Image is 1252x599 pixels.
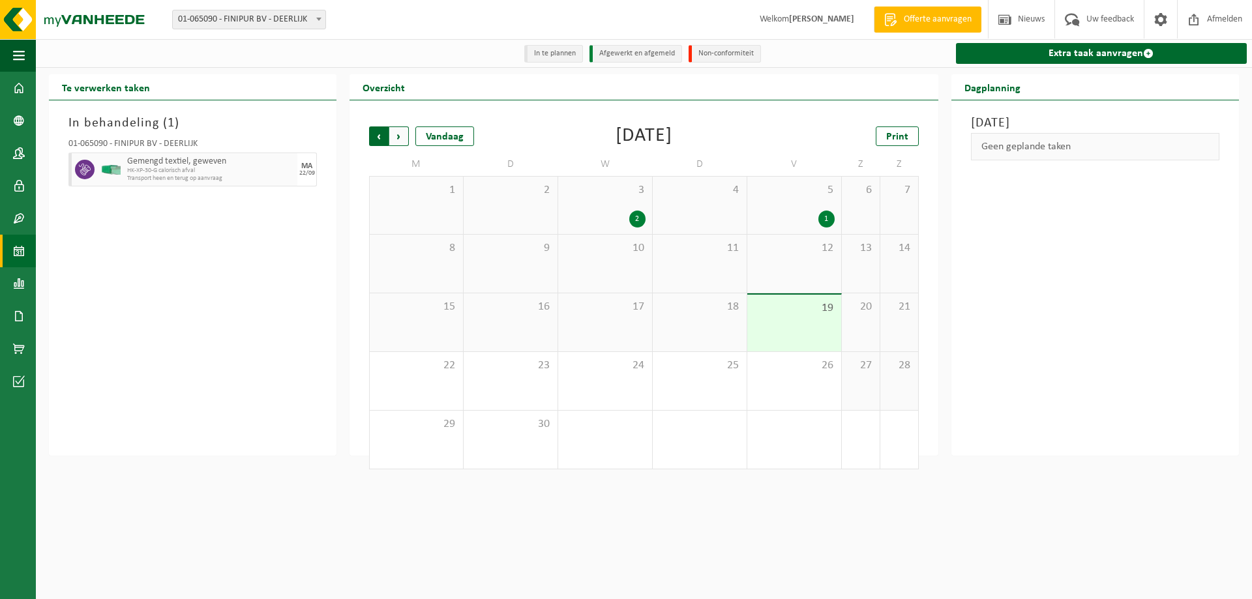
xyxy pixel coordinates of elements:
div: [DATE] [616,126,672,146]
td: D [464,153,558,176]
strong: [PERSON_NAME] [789,14,854,24]
span: 19 [754,301,835,315]
div: 22/09 [299,170,315,177]
span: 1 [376,183,456,197]
a: Extra taak aanvragen [956,43,1247,64]
span: Volgende [389,126,409,146]
span: 7 [887,183,912,197]
div: 2 [629,211,646,227]
div: 01-065090 - FINIPUR BV - DEERLIJK [68,139,317,153]
a: Print [876,126,919,146]
span: 23 [470,358,551,373]
td: W [558,153,653,176]
span: 3 [565,183,646,197]
td: V [747,153,842,176]
span: 01-065090 - FINIPUR BV - DEERLIJK [173,10,325,29]
div: MA [301,162,312,170]
span: 14 [887,241,912,256]
span: 24 [565,358,646,373]
span: 26 [754,358,835,373]
span: 9 [470,241,551,256]
span: 01-065090 - FINIPUR BV - DEERLIJK [172,10,326,29]
span: 10 [565,241,646,256]
span: 11 [659,241,740,256]
span: 4 [659,183,740,197]
li: In te plannen [524,45,583,63]
span: 25 [659,358,740,373]
span: 8 [376,241,456,256]
h3: In behandeling ( ) [68,113,317,133]
span: Print [886,132,908,142]
span: 12 [754,241,835,256]
a: Offerte aanvragen [874,7,981,33]
span: Gemengd textiel, geweven [127,156,294,167]
span: 2 [470,183,551,197]
div: Geen geplande taken [971,133,1219,160]
span: 6 [848,183,873,197]
span: 15 [376,300,456,314]
h3: [DATE] [971,113,1219,133]
span: 30 [470,417,551,431]
span: 22 [376,358,456,373]
span: HK-XP-30-G calorisch afval [127,167,294,175]
h2: Overzicht [350,74,418,100]
td: Z [842,153,880,176]
span: Offerte aanvragen [901,13,975,26]
span: 13 [848,241,873,256]
span: 20 [848,300,873,314]
h2: Dagplanning [951,74,1034,100]
span: 27 [848,358,873,373]
div: 1 [818,211,835,227]
td: D [653,153,747,176]
span: 5 [754,183,835,197]
span: 1 [168,117,175,130]
span: 17 [565,300,646,314]
td: Z [880,153,919,176]
span: 28 [887,358,912,373]
div: Vandaag [415,126,474,146]
span: 16 [470,300,551,314]
span: Transport heen en terug op aanvraag [127,175,294,183]
li: Non-conformiteit [689,45,761,63]
h2: Te verwerken taken [49,74,163,100]
span: 21 [887,300,912,314]
li: Afgewerkt en afgemeld [589,45,682,63]
span: 29 [376,417,456,431]
td: M [369,153,464,176]
img: HK-XP-30-GN-00 [101,165,121,175]
span: 18 [659,300,740,314]
span: Vorige [369,126,389,146]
